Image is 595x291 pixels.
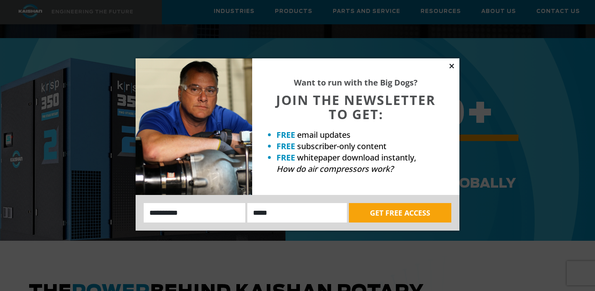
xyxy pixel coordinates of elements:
input: Name: [144,203,245,223]
span: subscriber-only content [297,141,387,152]
em: How do air compressors work? [276,163,393,174]
strong: FREE [276,141,295,152]
input: Email [247,203,347,223]
span: whitepaper download instantly, [297,152,416,163]
span: email updates [297,129,351,140]
strong: FREE [276,152,295,163]
strong: FREE [276,129,295,140]
strong: Want to run with the Big Dogs? [294,77,418,88]
button: Close [448,62,455,70]
span: JOIN THE NEWSLETTER TO GET: [276,91,436,123]
button: GET FREE ACCESS [349,203,451,223]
